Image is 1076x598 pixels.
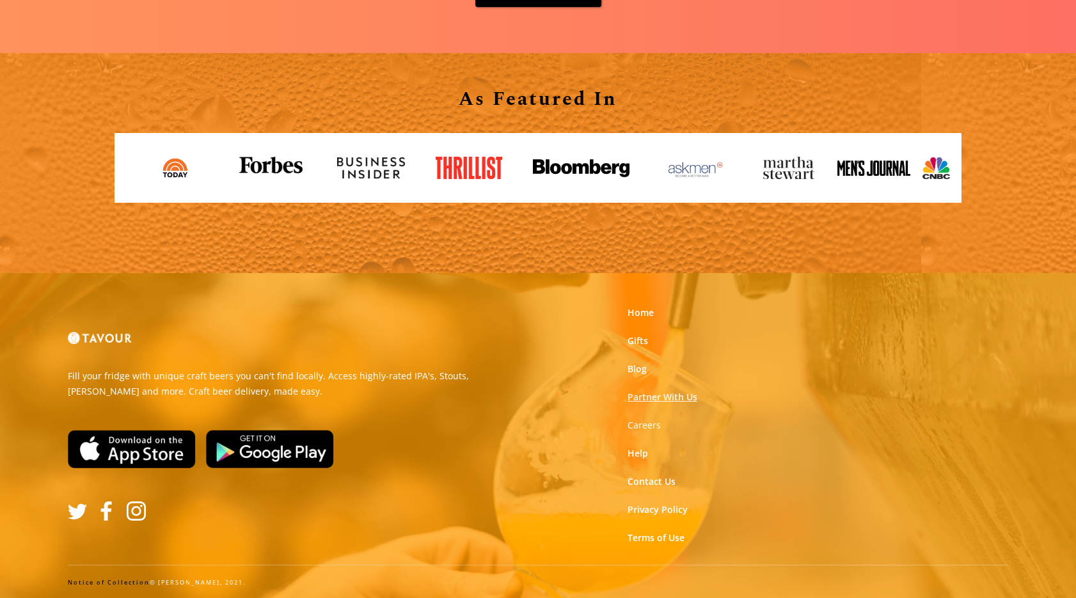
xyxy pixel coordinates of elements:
[628,475,676,488] a: Contact Us
[459,84,617,114] strong: As Featured In
[628,334,648,347] a: Gifts
[628,419,661,431] strong: Careers
[628,363,647,375] a: Blog
[628,503,688,516] a: Privacy Policy
[68,368,528,399] p: Fill your fridge with unique craft beers you can't find locally. Access highly-rated IPA's, Stout...
[628,391,697,404] a: Partner With Us
[628,531,684,544] a: Terms of Use
[628,306,654,319] a: Home
[628,447,648,460] a: Help
[628,419,661,432] a: Careers
[68,578,150,586] a: Notice of Collection
[68,578,1008,587] div: © [PERSON_NAME], 2021.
